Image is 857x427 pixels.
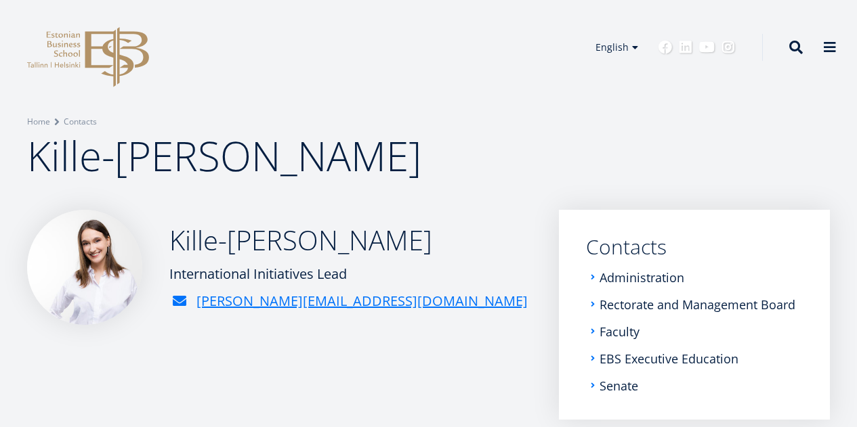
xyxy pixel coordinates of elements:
[600,325,640,338] a: Faculty
[27,128,421,183] span: Kille-[PERSON_NAME]
[27,115,50,129] a: Home
[169,264,528,284] div: International Initiatives Lead
[586,237,803,257] a: Contacts
[600,271,684,284] a: Administration
[600,379,638,392] a: Senate
[64,115,97,129] a: Contacts
[699,41,715,54] a: Youtube
[600,298,795,311] a: Rectorate and Management Board
[722,41,735,54] a: Instagram
[659,41,672,54] a: Facebook
[169,223,528,257] h2: Kille-[PERSON_NAME]
[679,41,692,54] a: Linkedin
[27,210,142,325] img: Kille-Ingeri Liivoja
[196,291,528,311] a: [PERSON_NAME][EMAIL_ADDRESS][DOMAIN_NAME]
[600,352,738,365] a: EBS Executive Education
